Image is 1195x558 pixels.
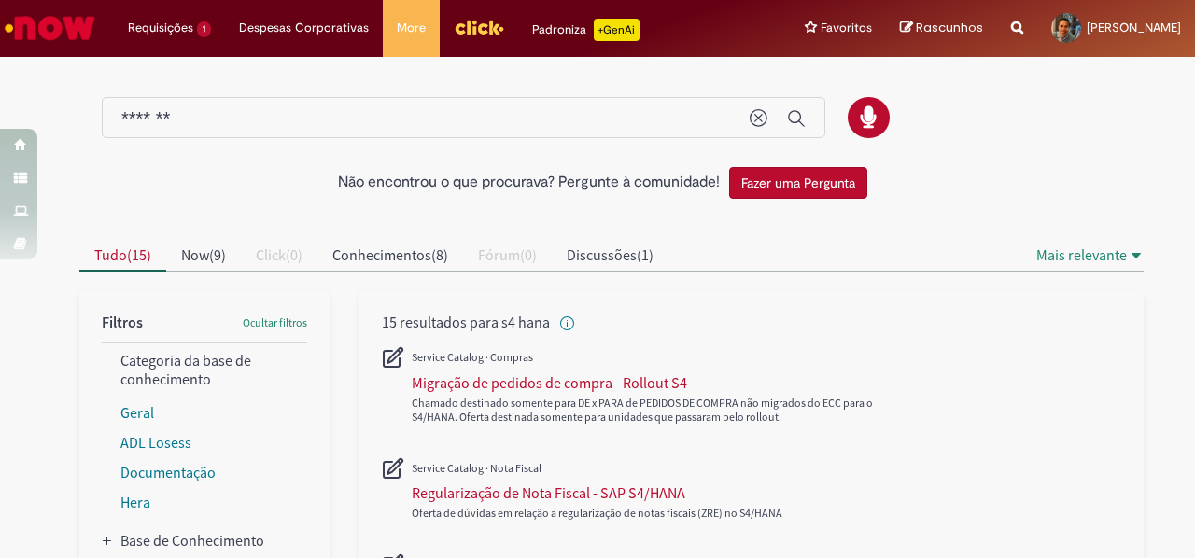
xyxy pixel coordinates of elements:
img: click_logo_yellow_360x200.png [454,13,504,41]
span: Despesas Corporativas [239,19,369,37]
span: [PERSON_NAME] [1087,20,1181,35]
img: ServiceNow [2,9,98,47]
span: Rascunhos [916,19,983,36]
span: Requisições [128,19,193,37]
span: 1 [197,21,211,37]
div: Padroniza [532,19,640,41]
a: Rascunhos [900,20,983,37]
span: More [397,19,426,37]
span: Favoritos [821,19,872,37]
button: Fazer uma Pergunta [729,167,867,199]
p: +GenAi [594,19,640,41]
h2: Não encontrou o que procurava? Pergunte à comunidade! [338,174,720,191]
